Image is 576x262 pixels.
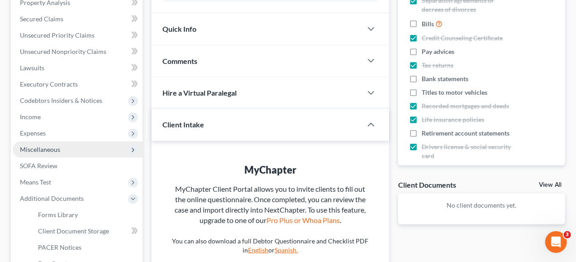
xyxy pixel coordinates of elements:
[20,113,41,121] span: Income
[422,129,509,138] span: Retirement account statements
[564,231,571,238] span: 3
[13,76,143,92] a: Executory Contracts
[422,88,487,97] span: Titles to motor vehicles
[20,31,95,39] span: Unsecured Priority Claims
[170,163,371,177] div: MyChapter
[162,57,197,65] span: Comments
[31,207,143,223] a: Forms Library
[422,74,468,83] span: Bank statements
[20,162,57,170] span: SOFA Review
[545,231,567,253] iframe: Intercom live chat
[20,64,44,72] span: Lawsuits
[422,34,503,43] span: Credit Counseling Certificate
[20,80,78,88] span: Executory Contracts
[38,243,81,251] span: PACER Notices
[422,19,434,29] span: Bills
[398,180,456,189] div: Client Documents
[162,24,196,33] span: Quick Info
[31,239,143,256] a: PACER Notices
[20,146,60,153] span: Miscellaneous
[422,142,516,160] span: Drivers license & social security card
[539,182,562,188] a: View All
[405,201,558,210] p: No client documents yet.
[13,11,143,27] a: Secured Claims
[20,129,46,137] span: Expenses
[13,44,143,60] a: Unsecured Nonpriority Claims
[13,27,143,44] a: Unsecured Priority Claims
[422,61,453,70] span: Tax returns
[13,158,143,174] a: SOFA Review
[20,15,63,23] span: Secured Claims
[248,246,269,254] a: English
[20,48,106,55] span: Unsecured Nonpriority Claims
[162,120,204,129] span: Client Intake
[422,115,484,124] span: Life insurance policies
[13,60,143,76] a: Lawsuits
[422,102,509,111] span: Recorded mortgages and deeds
[175,184,366,224] span: MyChapter Client Portal allows you to invite clients to fill out the online questionnaire. Once c...
[20,194,84,202] span: Additional Documents
[38,227,109,235] span: Client Document Storage
[162,88,237,97] span: Hire a Virtual Paralegal
[20,97,102,104] span: Codebtors Insiders & Notices
[170,237,371,255] p: You can also download a full Debtor Questionnaire and Checklist PDF in or
[422,47,454,56] span: Pay advices
[275,246,298,254] a: Spanish.
[20,178,51,186] span: Means Test
[38,211,78,218] span: Forms Library
[31,223,143,239] a: Client Document Storage
[267,216,340,224] a: Pro Plus or Whoa Plans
